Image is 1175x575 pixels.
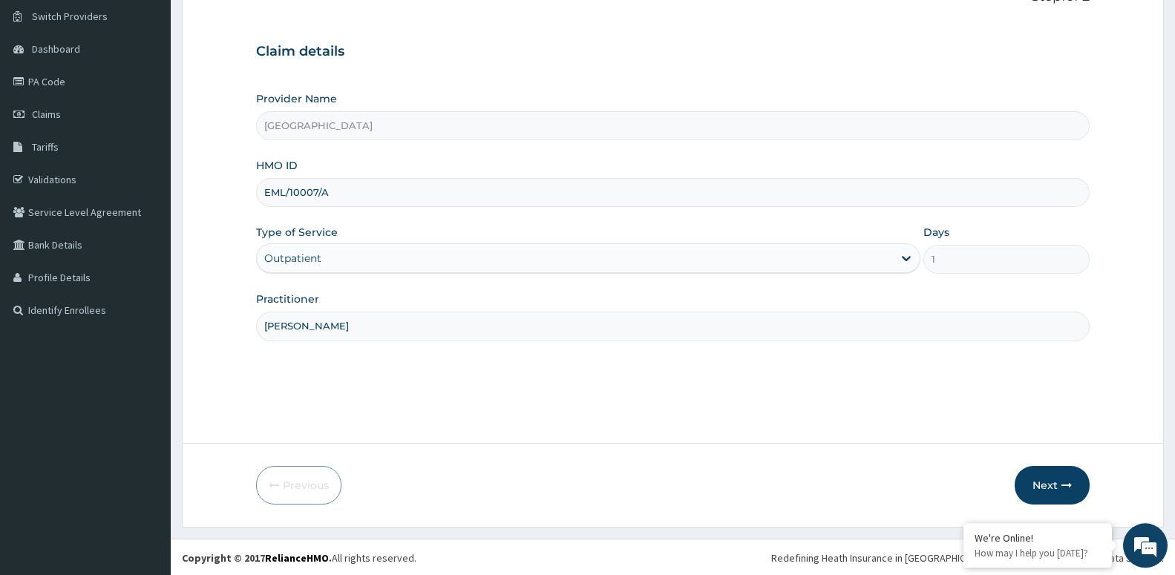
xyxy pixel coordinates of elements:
[264,251,321,266] div: Outpatient
[771,551,1164,565] div: Redefining Heath Insurance in [GEOGRAPHIC_DATA] using Telemedicine and Data Science!
[32,42,80,56] span: Dashboard
[182,551,332,565] strong: Copyright © 2017 .
[32,10,108,23] span: Switch Providers
[256,466,341,505] button: Previous
[256,44,1090,60] h3: Claim details
[256,158,298,173] label: HMO ID
[32,108,61,121] span: Claims
[265,551,329,565] a: RelianceHMO
[77,83,249,102] div: Chat with us now
[27,74,60,111] img: d_794563401_company_1708531726252_794563401
[1015,466,1090,505] button: Next
[7,405,283,457] textarea: Type your message and hit 'Enter'
[243,7,279,43] div: Minimize live chat window
[256,312,1090,341] input: Enter Name
[256,91,337,106] label: Provider Name
[975,531,1101,545] div: We're Online!
[256,292,319,306] label: Practitioner
[256,225,338,240] label: Type of Service
[923,225,949,240] label: Days
[256,178,1090,207] input: Enter HMO ID
[32,140,59,154] span: Tariffs
[975,547,1101,559] p: How may I help you today?
[86,187,205,337] span: We're online!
